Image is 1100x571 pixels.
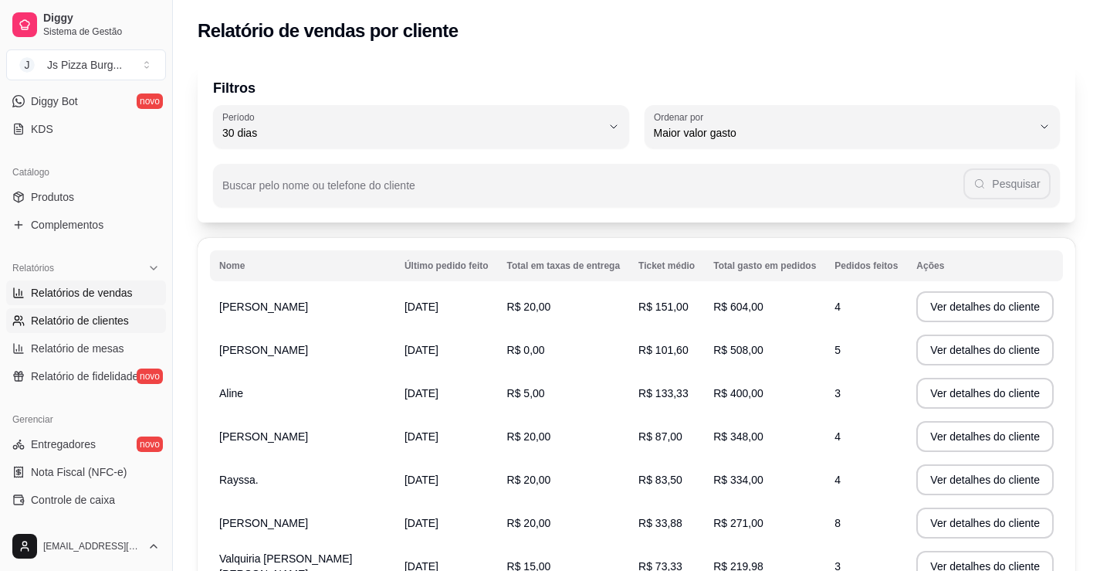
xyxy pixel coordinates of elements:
span: [DATE] [404,430,438,443]
label: Ordenar por [654,110,709,124]
label: Período [222,110,259,124]
button: Ver detalhes do cliente [916,335,1054,365]
button: Ordenar porMaior valor gasto [645,105,1061,148]
span: R$ 5,00 [507,387,545,399]
a: Complementos [6,212,166,237]
a: Relatório de mesas [6,336,166,361]
div: Gerenciar [6,407,166,432]
a: DiggySistema de Gestão [6,6,166,43]
span: Entregadores [31,437,96,452]
th: Ações [907,250,1063,281]
span: Aline [219,387,243,399]
span: R$ 20,00 [507,430,551,443]
span: Relatório de fidelidade [31,369,138,384]
span: J [19,57,35,73]
a: Nota Fiscal (NFC-e) [6,460,166,484]
span: R$ 271,00 [713,517,763,529]
a: Controle de caixa [6,488,166,512]
button: Ver detalhes do cliente [916,378,1054,409]
span: [DATE] [404,474,438,486]
button: Ver detalhes do cliente [916,421,1054,452]
span: [PERSON_NAME] [219,301,308,313]
span: Relatórios [12,262,54,274]
span: 4 [834,474,841,486]
a: Controle de fiado [6,515,166,540]
span: R$ 508,00 [713,344,763,356]
span: Diggy Bot [31,93,78,109]
span: Diggy [43,12,160,25]
span: R$ 400,00 [713,387,763,399]
th: Nome [210,250,395,281]
span: R$ 20,00 [507,474,551,486]
span: Rayssa. [219,474,259,486]
div: Js Pizza Burg ... [47,57,122,73]
span: 30 dias [222,125,601,141]
button: Select a team [6,49,166,80]
span: 4 [834,301,841,313]
span: 8 [834,517,841,529]
button: [EMAIL_ADDRESS][DOMAIN_NAME] [6,528,166,565]
button: Ver detalhes do cliente [916,291,1054,322]
button: Ver detalhes do cliente [916,464,1054,495]
span: Produtos [31,189,74,205]
span: 3 [834,387,841,399]
span: Maior valor gasto [654,125,1033,141]
a: Entregadoresnovo [6,432,166,457]
th: Total gasto em pedidos [704,250,825,281]
th: Total em taxas de entrega [498,250,630,281]
a: Relatório de fidelidadenovo [6,364,166,389]
span: R$ 87,00 [638,430,682,443]
span: [DATE] [404,387,438,399]
th: Pedidos feitos [825,250,907,281]
h2: Relatório de vendas por cliente [198,19,459,43]
a: Relatório de clientes [6,308,166,333]
span: [DATE] [404,344,438,356]
span: R$ 151,00 [638,301,689,313]
a: Produtos [6,185,166,209]
button: Ver detalhes do cliente [916,508,1054,539]
span: 4 [834,430,841,443]
span: R$ 133,33 [638,387,689,399]
span: R$ 0,00 [507,344,545,356]
span: R$ 604,00 [713,301,763,313]
span: R$ 20,00 [507,517,551,529]
span: R$ 20,00 [507,301,551,313]
span: [DATE] [404,301,438,313]
span: [DATE] [404,517,438,529]
input: Buscar pelo nome ou telefone do cliente [222,184,963,199]
span: [PERSON_NAME] [219,430,308,443]
span: R$ 334,00 [713,474,763,486]
span: Controle de caixa [31,492,115,508]
span: Controle de fiado [31,520,113,535]
span: R$ 348,00 [713,430,763,443]
span: Sistema de Gestão [43,25,160,38]
span: [PERSON_NAME] [219,344,308,356]
span: Relatório de clientes [31,313,129,328]
span: Relatórios de vendas [31,285,133,301]
th: Último pedido feito [395,250,498,281]
span: R$ 101,60 [638,344,689,356]
span: Complementos [31,217,103,233]
a: Diggy Botnovo [6,89,166,114]
button: Período30 dias [213,105,629,148]
span: Relatório de mesas [31,341,124,356]
th: Ticket médio [629,250,704,281]
span: [EMAIL_ADDRESS][DOMAIN_NAME] [43,540,141,552]
span: Nota Fiscal (NFC-e) [31,464,127,480]
span: R$ 83,50 [638,474,682,486]
span: KDS [31,121,53,137]
p: Filtros [213,77,1060,99]
a: KDS [6,117,166,141]
span: 5 [834,344,841,356]
a: Relatórios de vendas [6,280,166,305]
div: Catálogo [6,160,166,185]
span: R$ 33,88 [638,517,682,529]
span: [PERSON_NAME] [219,517,308,529]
